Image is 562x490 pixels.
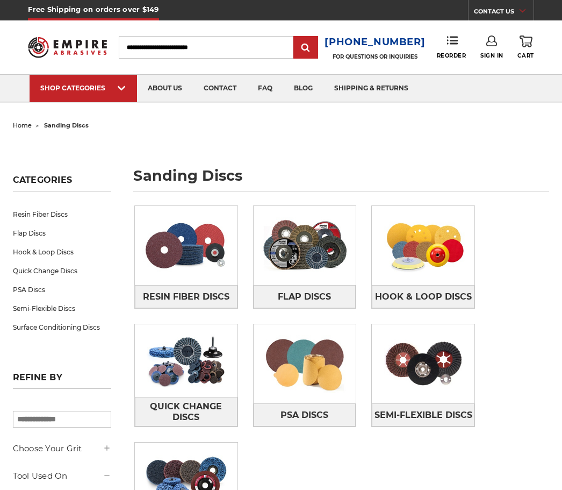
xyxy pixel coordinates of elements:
a: Semi-Flexible Discs [372,403,474,427]
a: Resin Fiber Discs [13,205,111,224]
a: Quick Change Discs [13,261,111,280]
input: Submit [295,37,316,59]
img: PSA Discs [254,328,356,400]
span: Hook & Loop Discs [375,288,472,306]
a: Hook & Loop Discs [13,243,111,261]
span: sanding discs [44,122,89,129]
p: FOR QUESTIONS OR INQUIRIES [325,53,425,60]
img: Resin Fiber Discs [135,209,237,282]
a: shipping & returns [323,75,419,102]
span: Cart [517,52,534,59]
a: contact [193,75,247,102]
a: about us [137,75,193,102]
a: blog [283,75,323,102]
img: Flap Discs [254,209,356,282]
a: Quick Change Discs [135,397,237,427]
a: Flap Discs [254,285,356,308]
h5: Tool Used On [13,470,111,482]
span: Semi-Flexible Discs [374,406,472,424]
a: CONTACT US [474,5,534,20]
a: [PHONE_NUMBER] [325,34,425,50]
a: Surface Conditioning Discs [13,318,111,337]
a: Reorder [437,35,466,59]
a: home [13,122,32,129]
a: faq [247,75,283,102]
h5: Refine by [13,372,111,389]
span: Reorder [437,52,466,59]
img: Semi-Flexible Discs [372,328,474,400]
span: Resin Fiber Discs [143,288,229,306]
h5: Categories [13,175,111,191]
a: Hook & Loop Discs [372,285,474,308]
span: Flap Discs [278,288,331,306]
a: Cart [517,35,534,59]
a: Semi-Flexible Discs [13,299,111,318]
span: PSA Discs [280,406,328,424]
span: Sign In [480,52,503,59]
div: SHOP CATEGORIES [40,84,126,92]
a: Resin Fiber Discs [135,285,237,308]
img: Quick Change Discs [135,324,237,397]
h5: Choose Your Grit [13,442,111,455]
h1: sanding discs [133,168,549,191]
img: Empire Abrasives [28,32,106,62]
span: Quick Change Discs [135,397,237,427]
img: Hook & Loop Discs [372,209,474,282]
a: PSA Discs [13,280,111,299]
a: PSA Discs [254,403,356,427]
a: Flap Discs [13,224,111,243]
